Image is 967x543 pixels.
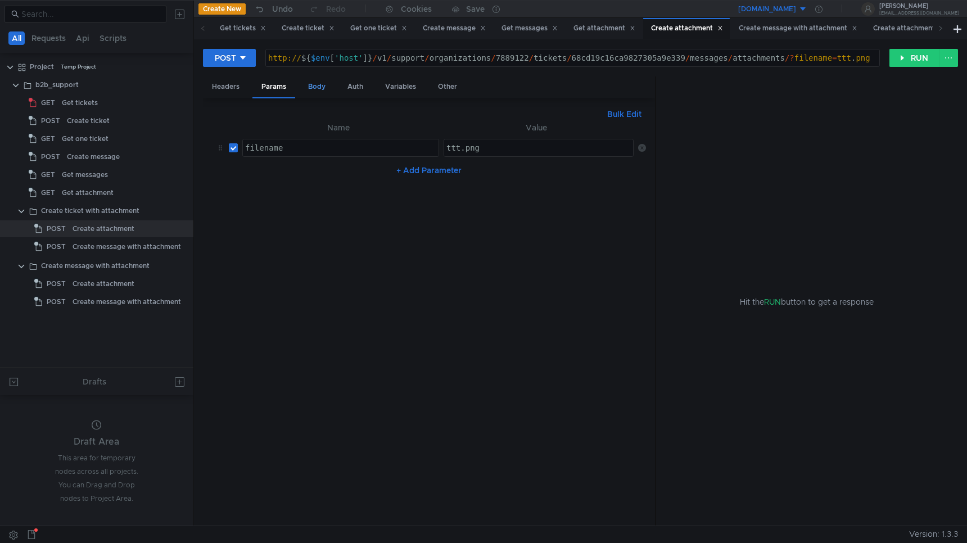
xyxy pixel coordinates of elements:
[41,94,55,111] span: GET
[47,238,66,255] span: POST
[220,22,266,34] div: Get tickets
[740,296,874,308] span: Hit the button to get a response
[41,184,55,201] span: GET
[429,76,466,97] div: Other
[215,52,236,64] div: POST
[889,49,939,67] button: RUN
[326,2,346,16] div: Redo
[338,76,372,97] div: Auth
[376,76,425,97] div: Variables
[73,238,181,255] div: Create message with attachment
[739,22,857,34] div: Create message with attachment
[21,8,160,20] input: Search...
[466,5,485,13] div: Save
[41,130,55,147] span: GET
[603,107,646,121] button: Bulk Edit
[35,76,79,93] div: b2b_support
[501,22,558,34] div: Get messages
[41,202,139,219] div: Create ticket with attachment
[401,2,432,16] div: Cookies
[203,76,248,97] div: Headers
[879,3,959,9] div: [PERSON_NAME]
[47,275,66,292] span: POST
[8,31,25,45] button: All
[41,148,60,165] span: POST
[299,76,335,97] div: Body
[873,22,945,34] div: Create attachment
[62,184,114,201] div: Get attachment
[573,22,635,34] div: Get attachment
[96,31,130,45] button: Scripts
[879,11,959,15] div: [EMAIL_ADDRESS][DOMAIN_NAME]
[83,375,106,388] div: Drafts
[73,275,134,292] div: Create attachment
[350,22,407,34] div: Get one ticket
[651,22,723,34] div: Create attachment
[238,121,439,134] th: Name
[47,220,66,237] span: POST
[30,58,54,75] div: Project
[301,1,354,17] button: Redo
[73,293,181,310] div: Create message with attachment
[67,112,110,129] div: Create ticket
[392,164,466,177] button: + Add Parameter
[67,148,120,165] div: Create message
[73,220,134,237] div: Create attachment
[47,293,66,310] span: POST
[41,112,60,129] span: POST
[423,22,486,34] div: Create message
[61,58,96,75] div: Temp Project
[41,166,55,183] span: GET
[909,526,958,542] span: Version: 1.3.3
[198,3,246,15] button: Create New
[62,94,98,111] div: Get tickets
[272,2,293,16] div: Undo
[282,22,335,34] div: Create ticket
[28,31,69,45] button: Requests
[62,130,109,147] div: Get one ticket
[73,31,93,45] button: Api
[764,297,781,307] span: RUN
[252,76,295,98] div: Params
[738,4,796,15] div: [DOMAIN_NAME]
[439,121,634,134] th: Value
[41,257,150,274] div: Create message with attachment
[246,1,301,17] button: Undo
[203,49,256,67] button: POST
[62,166,108,183] div: Get messages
